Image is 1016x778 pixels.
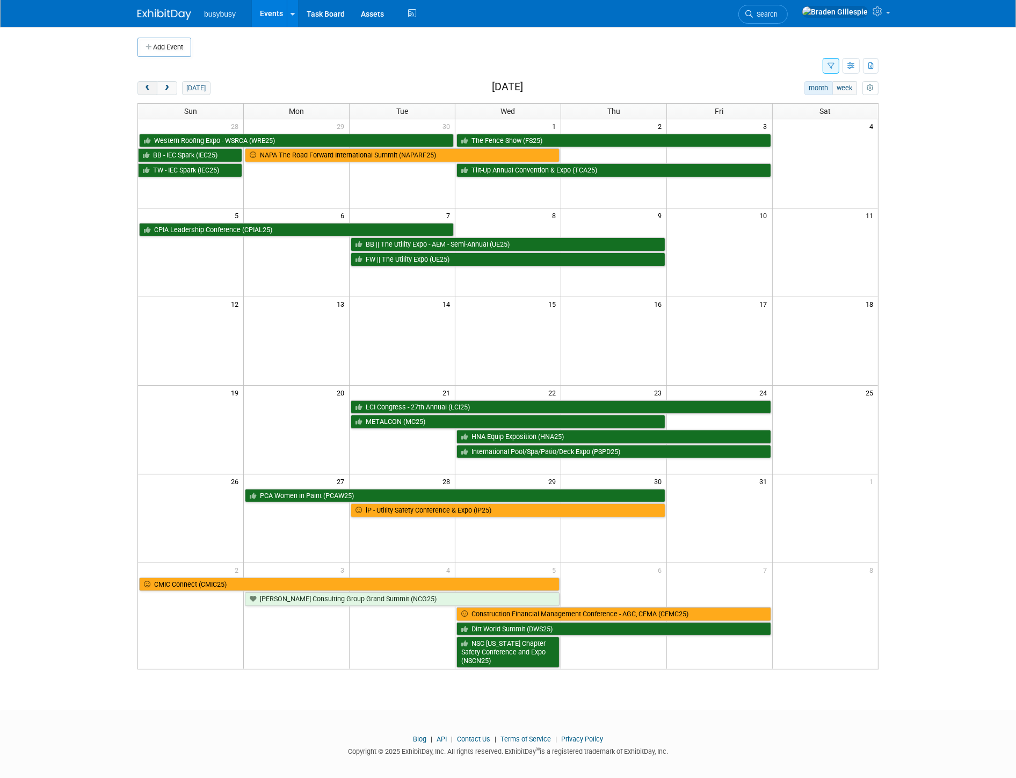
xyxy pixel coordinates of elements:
span: 30 [653,474,666,488]
span: 28 [441,474,455,488]
span: 4 [445,563,455,577]
a: BB - IEC Spark (IEC25) [138,148,242,162]
a: Contact Us [457,735,490,743]
span: Search [753,10,778,18]
span: 14 [441,297,455,311]
a: NAPA The Road Forward International Summit (NAPARF25) [245,148,560,162]
button: week [832,81,857,95]
button: next [157,81,177,95]
a: Dirt World Summit (DWS25) [456,622,771,636]
span: | [448,735,455,743]
a: NSC [US_STATE] Chapter Safety Conference and Expo (NSCN25) [456,637,560,667]
span: 3 [763,119,772,133]
span: 29 [336,119,349,133]
span: 22 [547,386,561,399]
a: HNA Equip Exposition (HNA25) [456,430,771,444]
h2: [DATE] [492,81,523,93]
span: Tue [396,107,408,116]
span: 27 [336,474,349,488]
span: 1 [868,474,878,488]
button: prev [137,81,157,95]
span: 5 [234,208,243,222]
span: 26 [230,474,243,488]
span: busybusy [204,10,236,18]
button: Add Event [137,38,191,57]
a: LCI Congress - 27th Annual (LCI25) [351,400,771,414]
span: 21 [441,386,455,399]
span: 31 [759,474,772,488]
span: 20 [336,386,349,399]
span: 16 [653,297,666,311]
a: CPIA Leadership Conference (CPIAL25) [139,223,454,237]
a: International Pool/Spa/Patio/Deck Expo (PSPD25) [456,445,771,459]
span: Thu [607,107,620,116]
span: 8 [551,208,561,222]
span: 7 [445,208,455,222]
span: 18 [865,297,878,311]
span: | [492,735,499,743]
span: Wed [500,107,515,116]
span: 19 [230,386,243,399]
a: API [437,735,447,743]
span: Sat [819,107,831,116]
span: 1 [551,119,561,133]
span: 11 [865,208,878,222]
i: Personalize Calendar [867,85,874,92]
a: PCA Women in Paint (PCAW25) [245,489,665,503]
span: 9 [657,208,666,222]
a: BB || The Utility Expo - AEM - Semi-Annual (UE25) [351,237,665,251]
span: 5 [551,563,561,577]
span: Fri [715,107,724,116]
span: 8 [868,563,878,577]
span: 6 [339,208,349,222]
span: 23 [653,386,666,399]
a: FW || The Utility Expo (UE25) [351,253,665,266]
a: [PERSON_NAME] Consulting Group Grand Summit (NCG25) [245,592,560,606]
a: Search [738,5,788,24]
span: 28 [230,119,243,133]
img: ExhibitDay [137,9,191,20]
a: METALCON (MC25) [351,415,665,429]
a: CMIC Connect (CMIC25) [139,578,560,592]
a: iP - Utility Safety Conference & Expo (IP25) [351,503,665,517]
span: 12 [230,297,243,311]
span: 3 [339,563,349,577]
span: 2 [234,563,243,577]
a: Privacy Policy [561,735,603,743]
a: TW - IEC Spark (IEC25) [138,163,242,177]
span: Sun [184,107,197,116]
span: 4 [868,119,878,133]
span: | [428,735,435,743]
img: Braden Gillespie [802,6,868,18]
a: Tilt-Up Annual Convention & Expo (TCA25) [456,163,771,177]
a: Terms of Service [500,735,551,743]
a: The Fence Show (FS25) [456,134,771,148]
button: month [804,81,833,95]
span: 10 [759,208,772,222]
span: 2 [657,119,666,133]
a: Blog [413,735,426,743]
span: Mon [289,107,304,116]
span: 13 [336,297,349,311]
span: 17 [759,297,772,311]
a: Western Roofing Expo - WSRCA (WRE25) [139,134,454,148]
span: 24 [759,386,772,399]
button: [DATE] [182,81,211,95]
span: 25 [865,386,878,399]
span: 29 [547,474,561,488]
span: 6 [657,563,666,577]
span: 15 [547,297,561,311]
sup: ® [536,746,540,752]
span: 7 [763,563,772,577]
span: | [553,735,560,743]
a: Construction Financial Management Conference - AGC, CFMA (CFMC25) [456,607,771,621]
span: 30 [441,119,455,133]
button: myCustomButton [862,81,879,95]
